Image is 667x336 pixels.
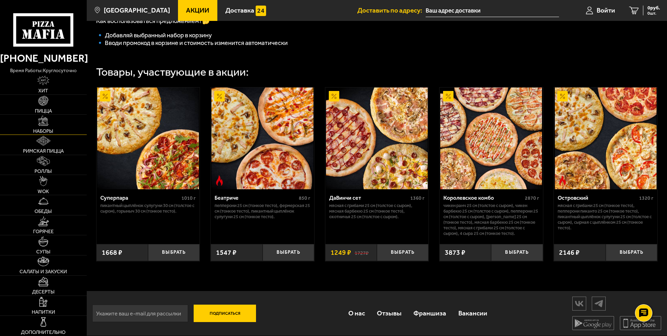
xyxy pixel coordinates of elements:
[38,189,49,194] span: WOK
[371,302,408,324] a: Отзывы
[491,244,543,261] button: Выбрать
[263,244,314,261] button: Выбрать
[557,175,568,186] img: Острое блюдо
[329,203,425,220] p: Мясная с грибами 25 см (толстое с сыром), Мясная Барбекю 25 см (тонкое тесто), Охотничья 25 см (т...
[21,330,65,335] span: Дополнительно
[555,87,657,189] img: Островский
[96,31,212,39] span: 🔹 Добавляй выбранный набор в корзину
[525,195,539,201] span: 2870 г
[554,87,657,189] a: АкционныйОстрое блюдоОстровский
[23,148,64,153] span: Римская пицца
[35,108,52,113] span: Пицца
[647,6,660,10] span: 0 руб.
[639,195,653,201] span: 1320 г
[104,7,170,14] span: [GEOGRAPHIC_DATA]
[559,248,580,257] span: 2146 ₽
[97,87,199,189] img: Суперпара
[100,203,196,214] p: Пикантный цыплёнок сулугуни 30 см (толстое с сыром), Горыныч 30 см (тонкое тесто).
[33,229,54,234] span: Горячее
[92,305,188,322] input: Укажите ваш e-mail для рассылки
[225,7,254,14] span: Доставка
[452,302,493,324] a: Вакансии
[36,249,51,254] span: Супы
[214,91,225,101] img: Акционный
[329,194,409,201] div: ДаВинчи сет
[325,87,429,189] a: АкционныйДаВинчи сет
[32,310,55,314] span: Напитки
[20,269,67,274] span: Салаты и закуски
[329,91,339,101] img: Акционный
[96,87,200,189] a: АкционныйСуперпара
[426,4,559,17] input: Ваш адрес доставки
[100,194,180,201] div: Суперпара
[38,88,48,93] span: Хит
[647,11,660,15] span: 0 шт.
[256,6,266,16] img: 15daf4d41897b9f0e9f617042186c801.svg
[215,194,297,201] div: Беатриче
[592,297,605,310] img: tg
[96,17,210,25] span: Как воспользоваться предложением?🤔
[214,175,225,186] img: Острое блюдо
[194,305,256,322] button: Подписаться
[33,129,53,133] span: Наборы
[181,195,196,201] span: 1010 г
[342,302,371,324] a: О нас
[34,169,52,174] span: Роллы
[34,209,52,214] span: Обеды
[558,194,637,201] div: Островский
[557,91,568,101] img: Акционный
[331,248,351,257] span: 1249 ₽
[606,244,657,261] button: Выбрать
[355,249,369,256] s: 1727 ₽
[102,248,122,257] span: 1668 ₽
[326,87,428,189] img: ДаВинчи сет
[443,203,539,236] p: Чикен Ранч 25 см (толстое с сыром), Чикен Барбекю 25 см (толстое с сыром), Пепперони 25 см (толст...
[96,67,249,78] div: Товары, участвующие в акции:
[100,91,110,101] img: Акционный
[148,244,200,261] button: Выбрать
[443,91,453,101] img: Акционный
[377,244,428,261] button: Выбрать
[408,302,452,324] a: Франшиза
[558,203,653,231] p: Мясная с грибами 25 см (тонкое тесто), Пепперони Пиканто 25 см (тонкое тесто), Пикантный цыплёнок...
[299,195,310,201] span: 850 г
[445,248,465,257] span: 3873 ₽
[96,39,288,47] span: 🔹 Вводи промокод в корзине и стоимость изменится автоматически
[440,87,542,189] img: Королевское комбо
[215,203,310,220] p: Пепперони 25 см (тонкое тесто), Фермерская 25 см (тонкое тесто), Пикантный цыплёнок сулугуни 25 с...
[186,7,209,14] span: Акции
[440,87,543,189] a: АкционныйКоролевское комбо
[216,248,236,257] span: 1547 ₽
[410,195,425,201] span: 1360 г
[357,7,426,14] span: Доставить по адресу:
[211,87,314,189] a: АкционныйОстрое блюдоБеатриче
[211,87,313,189] img: Беатриче
[573,297,586,310] img: vk
[32,289,55,294] span: Десерты
[597,7,615,14] span: Войти
[443,194,523,201] div: Королевское комбо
